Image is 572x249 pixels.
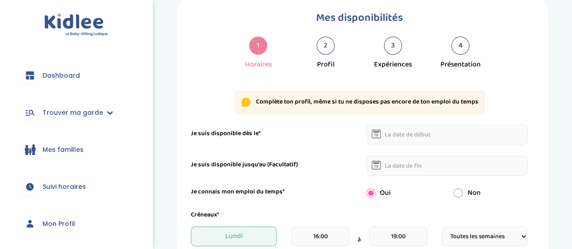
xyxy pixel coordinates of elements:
div: Profil [317,59,335,70]
div: 1 [249,37,267,55]
div: Horaires [245,59,272,70]
label: Créneaux* [191,210,219,220]
div: 3 [384,37,402,55]
span: Trouver ma garde [43,108,103,117]
div: Oui [359,188,447,198]
label: Je suis disponible jusqu'au (Facultatif) [191,160,298,169]
div: Présentation [440,59,481,70]
span: Dashboard [43,71,80,80]
div: 2 [317,37,335,55]
span: Lundi [191,226,277,246]
a: Suivi horaires [14,170,139,203]
a: Dashboard [14,59,139,92]
div: Non [447,188,534,198]
img: logo.svg [44,14,108,37]
h1: Mes disponibilités [191,9,528,27]
span: Mon Profil [43,219,75,229]
a: Mon Profil [14,207,139,240]
input: heure de debut [291,226,350,246]
a: Trouver ma garde [14,96,139,129]
div: 4 [451,37,469,55]
div: Expériences [374,59,412,70]
input: La date de début [366,125,528,145]
span: Suivi horaires [43,182,86,192]
span: à [358,235,361,244]
a: Mes familles [14,133,139,166]
input: heure de fin [369,226,427,246]
p: Complète ton profil, même si tu ne disposes pas encore de ton emploi du temps [256,98,478,107]
span: Mes familles [43,145,84,155]
input: La date de fin [366,156,528,176]
label: Je suis disponible dès le* [191,129,261,138]
label: Je connais mon emploi du temps* [191,187,285,197]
